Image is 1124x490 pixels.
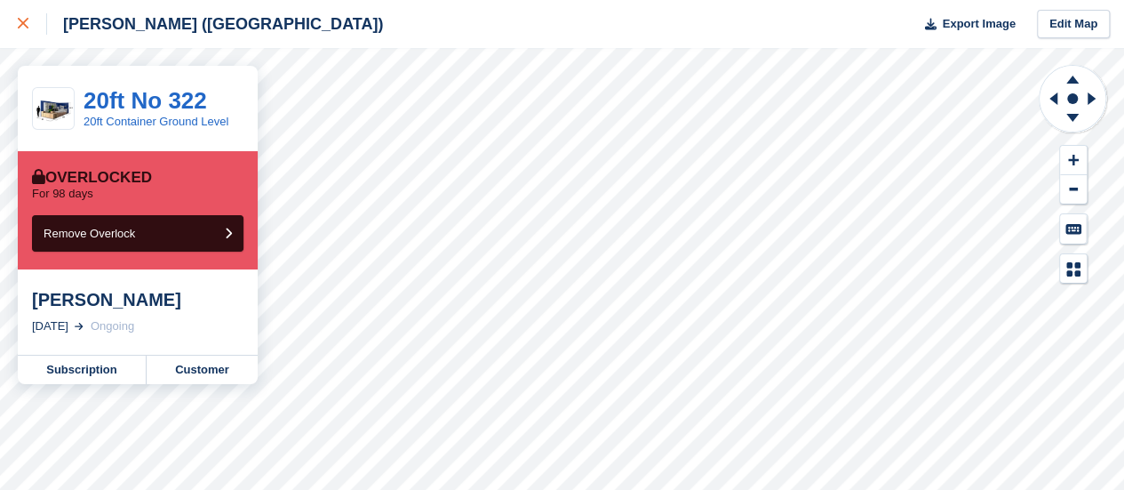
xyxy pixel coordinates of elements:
span: Remove Overlock [44,227,135,240]
div: [DATE] [32,317,68,335]
img: arrow-right-light-icn-cde0832a797a2874e46488d9cf13f60e5c3a73dbe684e267c42b8395dfbc2abf.svg [75,323,84,330]
button: Remove Overlock [32,215,243,252]
button: Map Legend [1060,254,1087,284]
div: [PERSON_NAME] [32,289,243,310]
button: Export Image [914,10,1016,39]
a: Edit Map [1037,10,1110,39]
button: Keyboard Shortcuts [1060,214,1087,244]
div: Ongoing [91,317,134,335]
button: Zoom Out [1060,175,1087,205]
span: Export Image [942,15,1015,33]
a: Subscription [18,356,147,384]
div: [PERSON_NAME] ([GEOGRAPHIC_DATA]) [47,13,383,35]
div: Overlocked [32,169,152,187]
button: Zoom In [1060,146,1087,175]
img: 20ft%20Pic.png [33,95,74,122]
a: Customer [147,356,258,384]
a: 20ft No 322 [84,87,207,114]
a: 20ft Container Ground Level [84,115,228,128]
p: For 98 days [32,187,93,201]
